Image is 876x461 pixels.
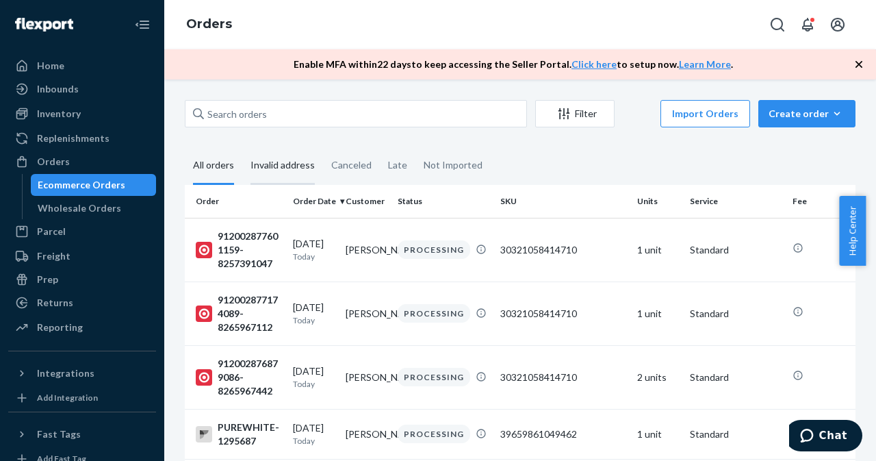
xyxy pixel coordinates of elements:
a: Learn More [679,58,731,70]
div: [DATE] [293,301,335,326]
td: 1 unit [632,218,684,282]
div: Returns [37,296,73,310]
th: Units [632,185,684,218]
div: 912002876879086-8265967442 [196,357,282,398]
div: PROCESSING [398,304,470,323]
a: Click here [571,58,617,70]
button: Help Center [839,196,866,266]
th: Order Date [287,185,340,218]
button: Open notifications [794,11,821,38]
td: 1 unit [632,409,684,459]
th: Fee [787,185,869,218]
a: Add Integration [8,390,156,406]
a: Inbounds [8,78,156,100]
td: [PERSON_NAME] [340,409,393,459]
a: Wholesale Orders [31,197,157,219]
a: Returns [8,292,156,314]
a: Orders [186,16,232,32]
div: Home [37,59,64,73]
td: 2 units [632,345,684,409]
div: Wholesale Orders [38,201,121,215]
div: PROCESSING [398,240,470,259]
div: [DATE] [293,421,335,447]
td: [PERSON_NAME] [340,282,393,345]
a: Freight [8,245,156,267]
img: Flexport logo [15,18,73,32]
div: 912002877174089-8265967112 [196,293,282,334]
div: Canceled [331,147,372,183]
div: 912002877601159-8257391047 [196,229,282,271]
div: [DATE] [293,237,335,262]
a: Home [8,55,156,77]
p: Standard [690,427,782,441]
div: All orders [193,147,234,185]
div: 30321058414710 [500,243,626,257]
div: PUREWHITE-1295687 [196,421,282,448]
p: Today [293,314,335,326]
button: Open Search Box [764,11,791,38]
div: Reporting [37,321,83,334]
a: Ecommerce Orders [31,174,157,196]
th: SKU [495,185,632,218]
td: [PERSON_NAME] [340,345,393,409]
div: Prep [37,273,58,286]
p: Today [293,378,335,390]
div: Add Integration [37,392,98,403]
a: Parcel [8,221,156,242]
div: [DATE] [293,364,335,390]
a: Inventory [8,103,156,125]
button: Open account menu [824,11,851,38]
p: Standard [690,243,782,257]
div: Customer [346,195,387,207]
p: Standard [690,371,782,384]
div: Create order [769,107,845,121]
th: Service [684,185,787,218]
p: Today [293,251,335,262]
div: Inbounds [37,82,79,96]
button: Integrations [8,362,156,384]
button: Fast Tags [8,423,156,445]
button: Create order [758,100,855,127]
a: Reporting [8,316,156,338]
p: Today [293,435,335,447]
div: Inventory [37,107,81,121]
div: Replenishments [37,132,109,145]
div: 30321058414710 [500,371,626,384]
ol: breadcrumbs [175,5,243,45]
th: Status [392,185,495,218]
button: Import Orders [660,100,750,127]
div: Filter [536,107,614,121]
p: Standard [690,307,782,321]
div: Fast Tags [37,427,81,441]
div: Freight [37,249,70,263]
div: Ecommerce Orders [38,178,125,192]
div: 39659861049462 [500,427,626,441]
div: 30321058414710 [500,307,626,321]
button: Close Navigation [129,11,156,38]
div: Parcel [37,225,66,238]
a: Orders [8,151,156,173]
button: Filter [535,100,615,127]
div: Integrations [37,366,94,380]
th: Order [185,185,287,218]
p: Enable MFA within 22 days to keep accessing the Seller Portal. to setup now. . [294,58,733,71]
td: 1 unit [632,282,684,345]
input: Search orders [185,100,527,127]
div: Invalid address [250,147,315,185]
div: PROCESSING [398,368,470,386]
div: Orders [37,155,70,169]
a: Prep [8,269,156,290]
div: Late [388,147,407,183]
div: Not Imported [424,147,482,183]
a: Replenishments [8,127,156,149]
td: [PERSON_NAME] [340,218,393,282]
div: PROCESSING [398,425,470,443]
iframe: Opens a widget where you can chat to one of our agents [789,420,862,454]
